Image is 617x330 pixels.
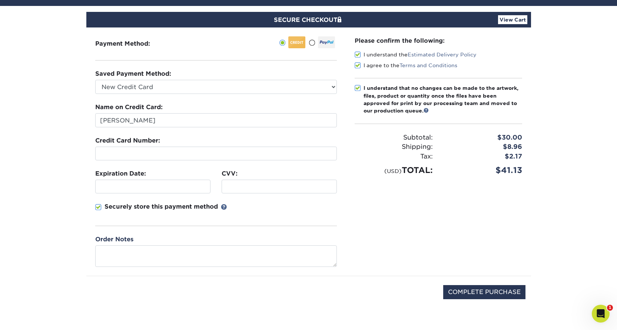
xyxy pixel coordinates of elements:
[349,142,438,152] div: Shipping:
[443,285,525,299] input: COMPLETE PURCHASE
[592,305,610,323] iframe: Intercom live chat
[222,169,238,178] label: CVV:
[105,202,218,211] p: Securely store this payment method
[364,84,522,115] div: I understand that no changes can be made to the artwork, files, product or quantity once the file...
[95,169,146,178] label: Expiration Date:
[438,142,528,152] div: $8.96
[607,305,613,311] span: 1
[92,285,129,307] img: DigiCert Secured Site Seal
[349,133,438,143] div: Subtotal:
[95,136,160,145] label: Credit Card Number:
[498,15,527,24] a: View Cart
[349,152,438,161] div: Tax:
[355,62,457,69] label: I agree to the
[355,51,477,58] label: I understand the
[408,52,477,58] a: Estimated Delivery Policy
[99,150,334,157] iframe: Secure card number input frame
[384,168,402,174] small: (USD)
[399,62,457,68] a: Terms and Conditions
[349,164,438,176] div: TOTAL:
[95,235,133,244] label: Order Notes
[355,36,522,45] div: Please confirm the following:
[95,113,337,127] input: First & Last Name
[99,183,207,190] iframe: Secure expiration date input frame
[438,133,528,143] div: $30.00
[95,69,171,78] label: Saved Payment Method:
[438,164,528,176] div: $41.13
[225,183,334,190] iframe: Secure CVC input frame
[274,16,344,23] span: SECURE CHECKOUT
[95,103,163,112] label: Name on Credit Card:
[2,307,63,327] iframe: Google Customer Reviews
[438,152,528,161] div: $2.17
[95,40,168,47] h3: Payment Method:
